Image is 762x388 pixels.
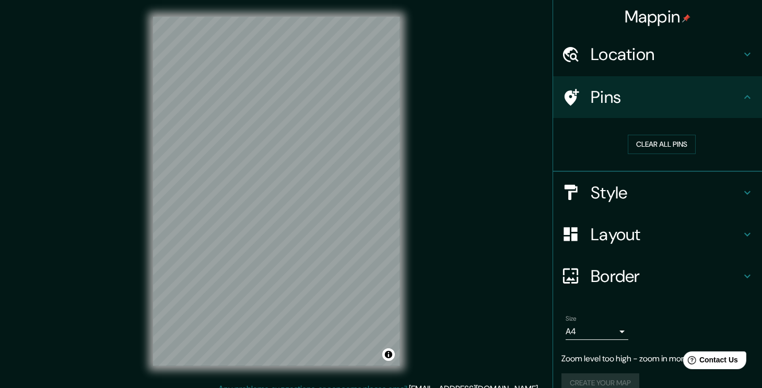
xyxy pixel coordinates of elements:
[566,314,577,323] label: Size
[628,135,696,154] button: Clear all pins
[682,14,690,22] img: pin-icon.png
[561,352,754,365] p: Zoom level too high - zoom in more
[553,214,762,255] div: Layout
[382,348,395,361] button: Toggle attribution
[153,17,400,366] canvas: Map
[591,224,741,245] h4: Layout
[669,347,751,377] iframe: Help widget launcher
[553,172,762,214] div: Style
[553,76,762,118] div: Pins
[591,87,741,108] h4: Pins
[591,44,741,65] h4: Location
[553,255,762,297] div: Border
[566,323,628,340] div: A4
[591,182,741,203] h4: Style
[591,266,741,287] h4: Border
[553,33,762,75] div: Location
[625,6,691,27] h4: Mappin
